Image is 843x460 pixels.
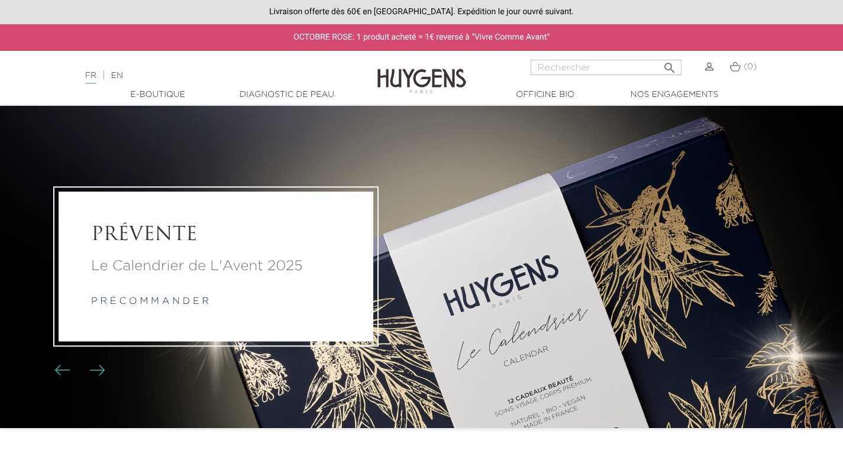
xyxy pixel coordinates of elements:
[91,225,341,247] a: PRÉVENTE
[99,89,217,101] a: E-Boutique
[377,50,466,95] img: Huygens
[59,362,98,380] div: Boutons du carrousel
[91,256,341,277] a: Le Calendrier de L'Avent 2025
[744,63,757,71] span: (0)
[79,69,343,83] div: |
[91,297,209,307] a: p r é c o m m a n d e r
[531,60,681,75] input: Rechercher
[111,72,123,80] a: EN
[228,89,346,101] a: Diagnostic de peau
[486,89,605,101] a: Officine Bio
[85,72,96,84] a: FR
[663,57,677,72] i: 
[659,56,680,72] button: 
[615,89,734,101] a: Nos engagements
